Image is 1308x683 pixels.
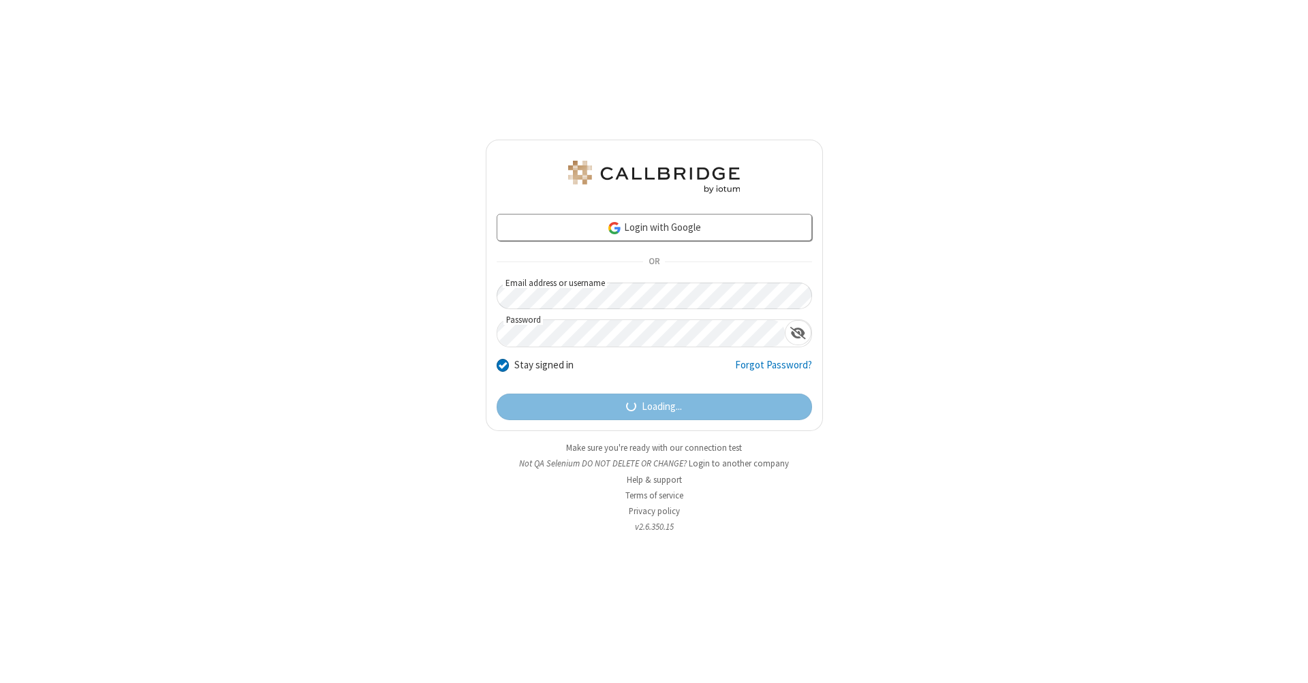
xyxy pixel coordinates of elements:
span: OR [643,253,665,272]
a: Forgot Password? [735,358,812,383]
a: Login with Google [497,214,812,241]
button: Loading... [497,394,812,421]
img: google-icon.png [607,221,622,236]
a: Make sure you're ready with our connection test [566,442,742,454]
span: Loading... [642,399,682,415]
a: Help & support [627,474,682,486]
input: Password [497,320,785,347]
a: Terms of service [625,490,683,501]
input: Email address or username [497,283,812,309]
label: Stay signed in [514,358,574,373]
button: Login to another company [689,457,789,470]
div: Show password [785,320,811,345]
li: v2.6.350.15 [486,520,823,533]
a: Privacy policy [629,505,680,517]
li: Not QA Selenium DO NOT DELETE OR CHANGE? [486,457,823,470]
img: QA Selenium DO NOT DELETE OR CHANGE [565,161,743,193]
